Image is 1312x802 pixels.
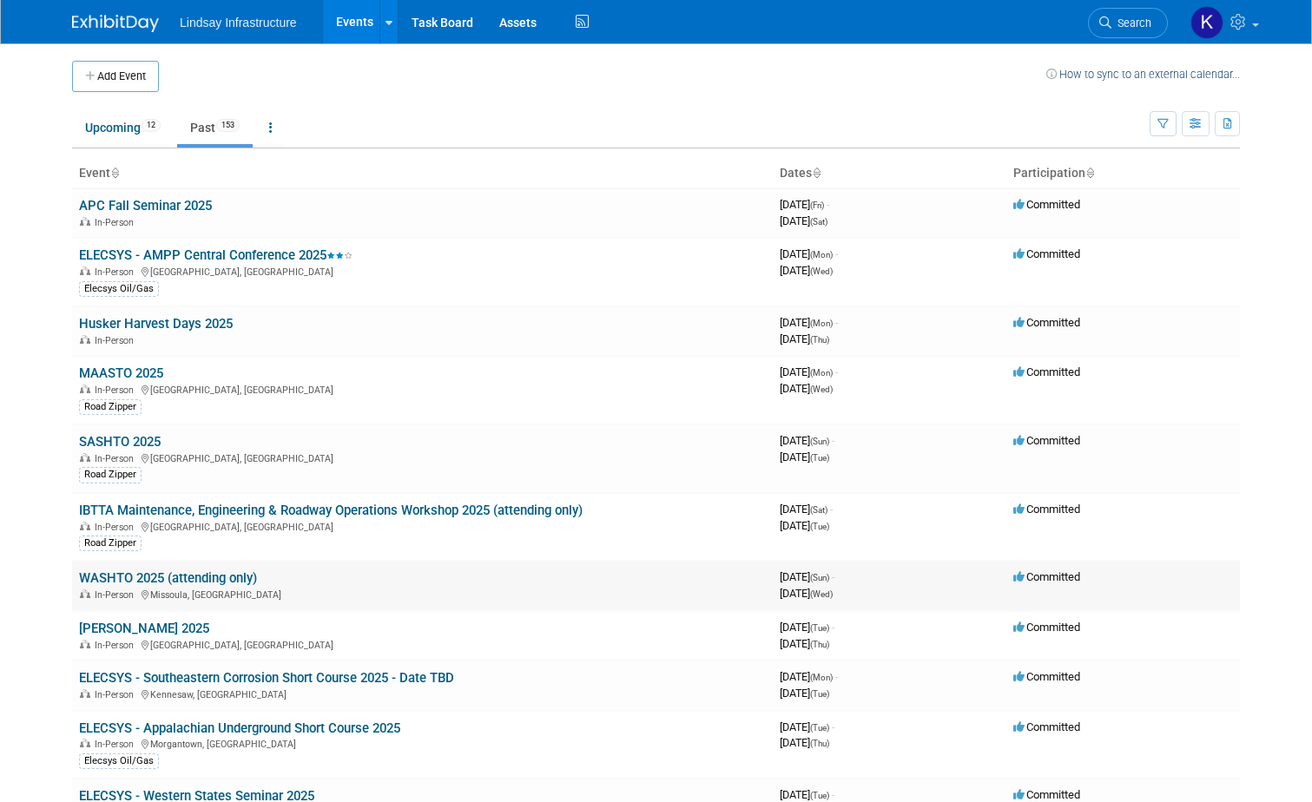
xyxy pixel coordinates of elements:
[79,281,159,297] div: Elecsys Oil/Gas
[773,159,1006,188] th: Dates
[780,670,838,683] span: [DATE]
[177,111,253,144] a: Past153
[1013,434,1080,447] span: Committed
[780,264,833,277] span: [DATE]
[95,640,139,651] span: In-Person
[79,536,142,551] div: Road Zipper
[1013,788,1080,801] span: Committed
[1013,621,1080,634] span: Committed
[810,723,829,733] span: (Tue)
[780,637,829,650] span: [DATE]
[1013,198,1080,211] span: Committed
[810,589,833,599] span: (Wed)
[832,788,834,801] span: -
[79,570,257,586] a: WASHTO 2025 (attending only)
[95,739,139,750] span: In-Person
[79,264,766,278] div: [GEOGRAPHIC_DATA], [GEOGRAPHIC_DATA]
[95,522,139,533] span: In-Person
[79,365,163,381] a: MAASTO 2025
[780,332,829,345] span: [DATE]
[72,15,159,32] img: ExhibitDay
[79,450,766,464] div: [GEOGRAPHIC_DATA], [GEOGRAPHIC_DATA]
[80,266,90,275] img: In-Person Event
[80,385,90,393] img: In-Person Event
[780,214,827,227] span: [DATE]
[810,623,829,633] span: (Tue)
[810,266,833,276] span: (Wed)
[1006,159,1240,188] th: Participation
[1013,720,1080,733] span: Committed
[832,720,834,733] span: -
[810,505,827,515] span: (Sat)
[79,399,142,415] div: Road Zipper
[812,166,821,180] a: Sort by Start Date
[80,739,90,747] img: In-Person Event
[810,200,824,210] span: (Fri)
[780,621,834,634] span: [DATE]
[95,453,139,464] span: In-Person
[79,434,161,450] a: SASHTO 2025
[80,689,90,698] img: In-Person Event
[1013,503,1080,516] span: Committed
[95,689,139,700] span: In-Person
[810,437,829,446] span: (Sun)
[810,573,829,582] span: (Sun)
[810,640,829,649] span: (Thu)
[72,111,174,144] a: Upcoming12
[80,589,90,598] img: In-Person Event
[810,453,829,463] span: (Tue)
[780,687,829,700] span: [DATE]
[1085,166,1094,180] a: Sort by Participation Type
[810,791,829,800] span: (Tue)
[780,570,834,583] span: [DATE]
[835,670,838,683] span: -
[1013,670,1080,683] span: Committed
[79,382,766,396] div: [GEOGRAPHIC_DATA], [GEOGRAPHIC_DATA]
[832,570,834,583] span: -
[110,166,119,180] a: Sort by Event Name
[835,247,838,260] span: -
[780,450,829,463] span: [DATE]
[835,316,838,329] span: -
[216,119,240,132] span: 153
[95,217,139,228] span: In-Person
[780,720,834,733] span: [DATE]
[79,621,209,636] a: [PERSON_NAME] 2025
[810,673,833,682] span: (Mon)
[1013,365,1080,378] span: Committed
[832,434,834,447] span: -
[1013,247,1080,260] span: Committed
[95,266,139,278] span: In-Person
[780,382,833,395] span: [DATE]
[80,335,90,344] img: In-Person Event
[1190,6,1223,39] img: Kurt Samson
[780,587,833,600] span: [DATE]
[830,503,833,516] span: -
[79,670,454,686] a: ELECSYS - Southeastern Corrosion Short Course 2025 - Date TBD
[79,467,142,483] div: Road Zipper
[810,368,833,378] span: (Mon)
[79,316,233,332] a: Husker Harvest Days 2025
[832,621,834,634] span: -
[810,217,827,227] span: (Sat)
[79,519,766,533] div: [GEOGRAPHIC_DATA], [GEOGRAPHIC_DATA]
[79,247,353,263] a: ELECSYS - AMPP Central Conference 2025
[780,519,829,532] span: [DATE]
[72,159,773,188] th: Event
[95,589,139,601] span: In-Person
[810,250,833,260] span: (Mon)
[810,335,829,345] span: (Thu)
[142,119,161,132] span: 12
[835,365,838,378] span: -
[80,453,90,462] img: In-Person Event
[79,637,766,651] div: [GEOGRAPHIC_DATA], [GEOGRAPHIC_DATA]
[80,640,90,648] img: In-Person Event
[827,198,829,211] span: -
[79,503,583,518] a: IBTTA Maintenance, Engineering & Roadway Operations Workshop 2025 (attending only)
[780,198,829,211] span: [DATE]
[79,198,212,214] a: APC Fall Seminar 2025
[79,753,159,769] div: Elecsys Oil/Gas
[180,16,297,30] span: Lindsay Infrastructure
[1088,8,1168,38] a: Search
[1013,316,1080,329] span: Committed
